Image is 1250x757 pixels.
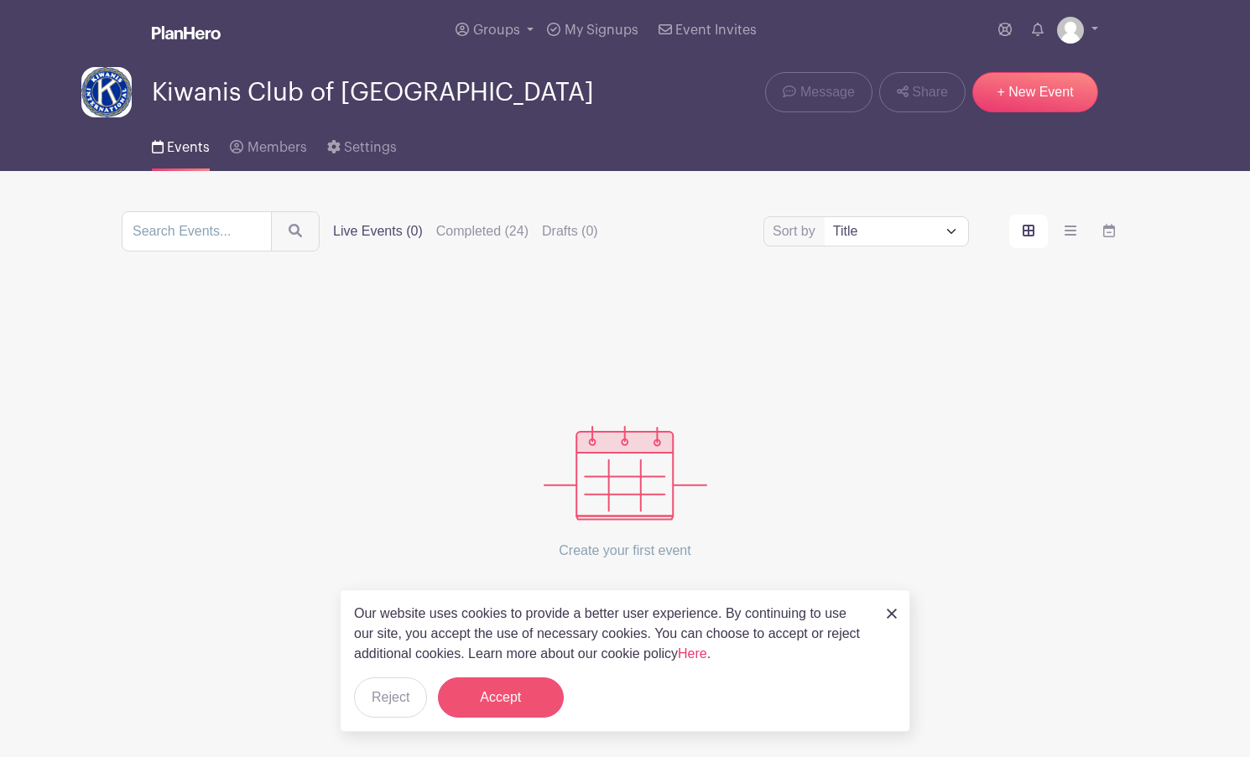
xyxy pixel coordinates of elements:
[354,677,427,718] button: Reject
[327,117,397,171] a: Settings
[247,141,307,154] span: Members
[773,221,820,241] label: Sort by
[765,72,872,112] a: Message
[344,141,397,154] span: Settings
[879,72,966,112] a: Share
[887,609,897,619] img: close_button-5f87c8562297e5c2d7936805f587ecaba9071eb48480494691a3f1689db116b3.svg
[678,646,707,661] a: Here
[152,117,210,171] a: Events
[167,141,210,154] span: Events
[152,79,594,106] span: Kiwanis Club of [GEOGRAPHIC_DATA]
[122,211,272,251] input: Search Events...
[333,221,612,241] div: filters
[972,72,1098,112] a: + New Event
[565,23,638,37] span: My Signups
[912,82,948,102] span: Share
[1009,215,1128,248] div: order and view
[542,221,598,241] label: Drafts (0)
[675,23,757,37] span: Event Invites
[152,26,221,39] img: logo_white-6c42ec7e38ccf1d336a20a19083b03d10ae64f83f12c07503d8b9e83406b4c7d.svg
[81,67,132,117] img: KI_seal_color.jpg
[1057,17,1084,44] img: default-ce2991bfa6775e67f084385cd625a349d9dcbb7a52a09fb2fda1e96e2d18dcdb.png
[473,23,520,37] span: Groups
[544,426,707,521] img: events_empty-56550af544ae17c43cc50f3ebafa394433d06d5f1891c01edc4b5d1d59cfda54.svg
[436,221,529,241] label: Completed (24)
[800,82,855,102] span: Message
[544,521,707,581] p: Create your first event
[230,117,306,171] a: Members
[438,677,564,718] button: Accept
[354,604,869,664] p: Our website uses cookies to provide a better user experience. By continuing to use our site, you ...
[333,221,423,241] label: Live Events (0)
